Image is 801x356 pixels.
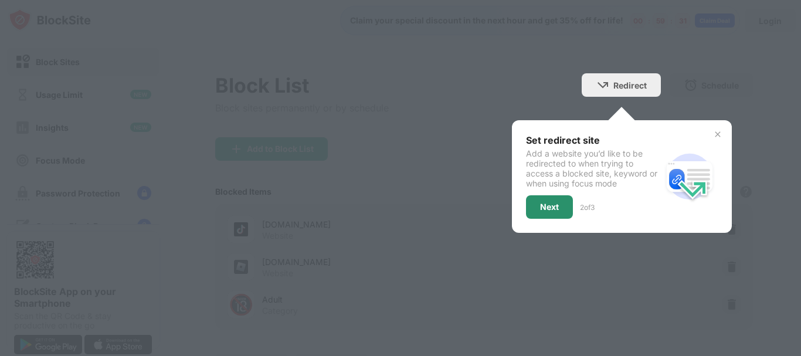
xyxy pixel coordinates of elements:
[613,80,647,90] div: Redirect
[540,202,559,212] div: Next
[526,148,661,188] div: Add a website you’d like to be redirected to when trying to access a blocked site, keyword or whe...
[580,203,595,212] div: 2 of 3
[661,148,718,205] img: redirect.svg
[526,134,661,146] div: Set redirect site
[713,130,722,139] img: x-button.svg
